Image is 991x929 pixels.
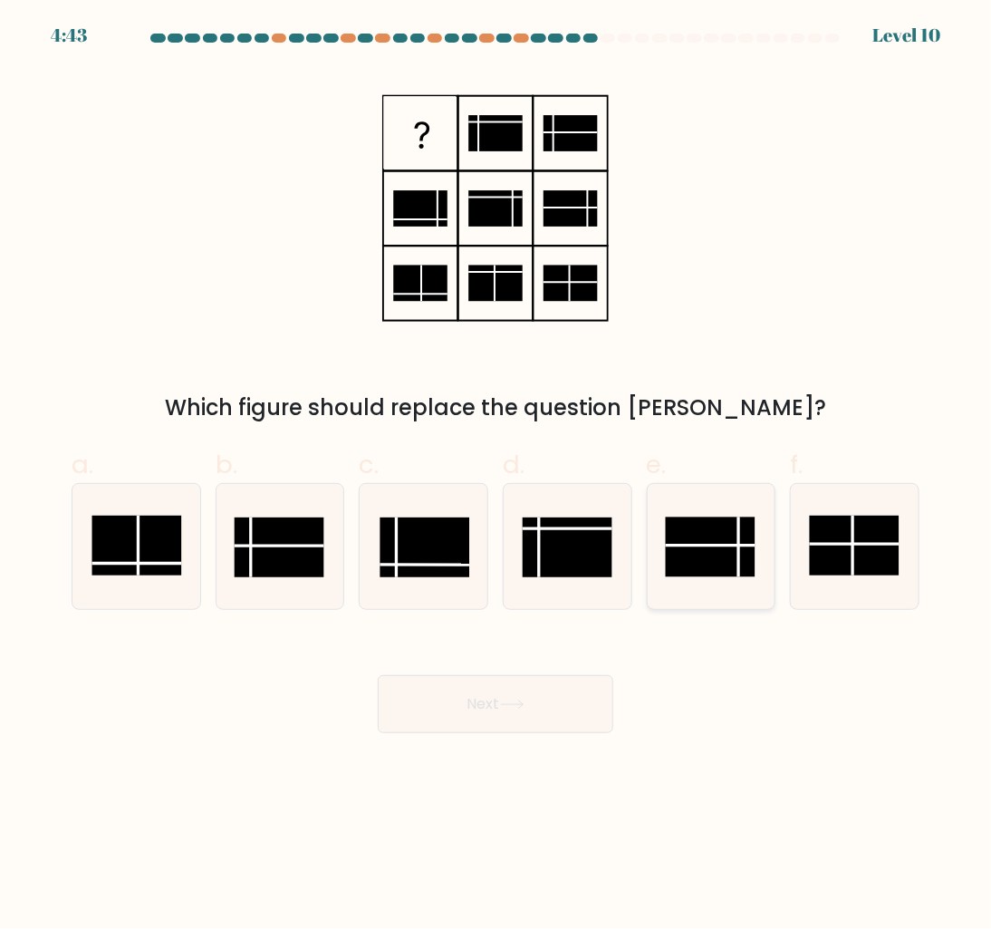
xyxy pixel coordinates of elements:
[503,447,524,482] span: d.
[872,22,940,49] div: Level 10
[790,447,803,482] span: f.
[82,392,909,424] div: Which figure should replace the question [PERSON_NAME]?
[647,447,667,482] span: e.
[359,447,379,482] span: c.
[72,447,93,482] span: a.
[216,447,237,482] span: b.
[378,675,613,733] button: Next
[51,22,87,49] div: 4:43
